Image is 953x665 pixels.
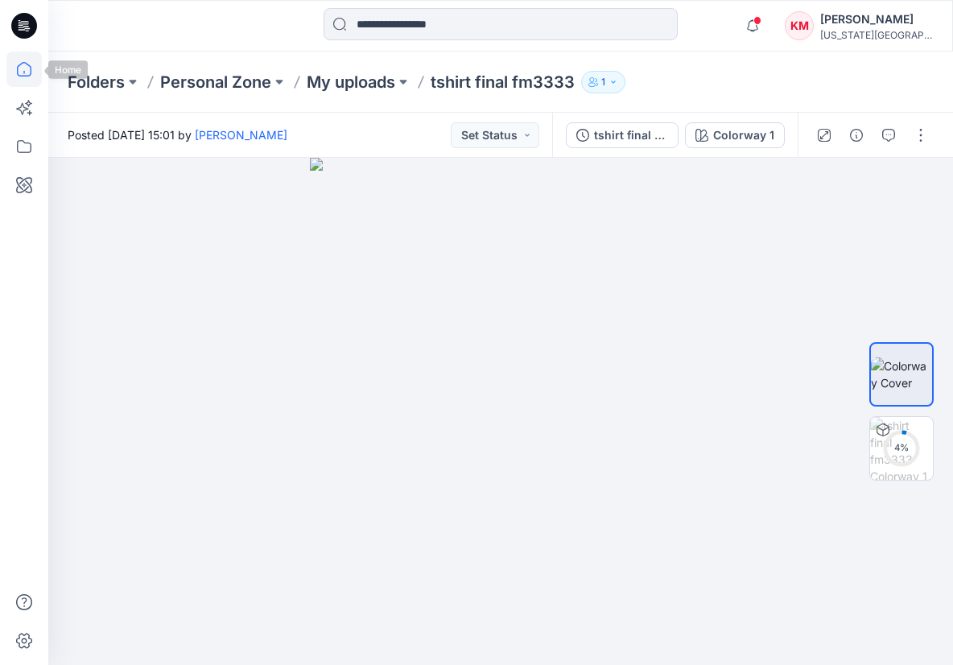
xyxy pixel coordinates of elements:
[307,71,395,93] a: My uploads
[820,29,933,41] div: [US_STATE][GEOGRAPHIC_DATA]...
[68,126,287,143] span: Posted [DATE] 15:01 by
[195,128,287,142] a: [PERSON_NAME]
[785,11,814,40] div: KM
[713,126,774,144] div: Colorway 1
[594,126,668,144] div: tshirt final fm3333
[820,10,933,29] div: [PERSON_NAME]
[871,357,932,391] img: Colorway Cover
[685,122,785,148] button: Colorway 1
[431,71,575,93] p: tshirt final fm3333
[882,441,921,455] div: 4 %
[870,417,933,480] img: tshirt final fm3333 Colorway 1
[160,71,271,93] a: Personal Zone
[844,122,869,148] button: Details
[68,71,125,93] a: Folders
[310,158,691,665] img: eyJhbGciOiJIUzI1NiIsImtpZCI6IjAiLCJzbHQiOiJzZXMiLCJ0eXAiOiJKV1QifQ.eyJkYXRhIjp7InR5cGUiOiJzdG9yYW...
[581,71,625,93] button: 1
[566,122,679,148] button: tshirt final fm3333
[601,73,605,91] p: 1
